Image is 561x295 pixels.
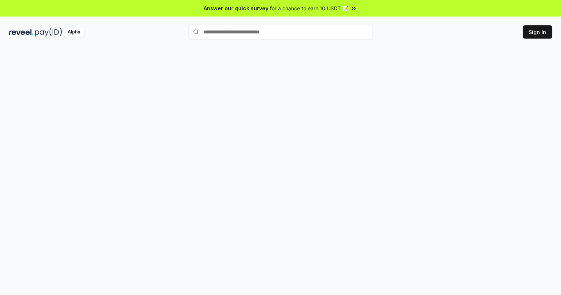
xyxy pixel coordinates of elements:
span: Answer our quick survey [204,4,268,12]
span: for a chance to earn 10 USDT 📝 [270,4,349,12]
img: reveel_dark [9,28,33,37]
button: Sign In [523,25,552,39]
div: Alpha [64,28,84,37]
img: pay_id [35,28,62,37]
